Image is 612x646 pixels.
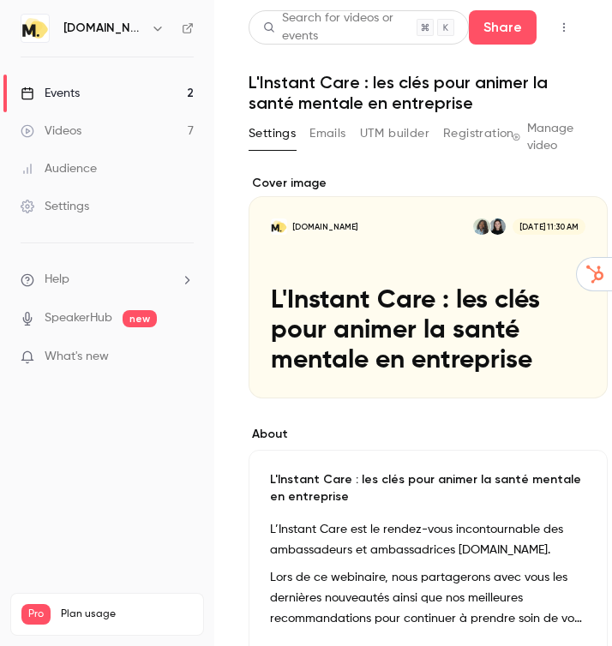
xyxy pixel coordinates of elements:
p: L'Instant Care : les clés pour animer la santé mentale en entreprise [270,471,586,505]
p: L’Instant Care est le rendez-vous incontournable des ambassadeurs et ambassadrices [DOMAIN_NAME]. [270,519,586,560]
p: Lors de ce webinaire, nous partagerons avec vous les dernières nouveautés ainsi que nos meilleure... [270,567,586,629]
label: Cover image [249,175,608,192]
div: Videos [21,123,81,140]
label: About [249,426,608,443]
div: Search for videos or events [263,9,417,45]
li: help-dropdown-opener [21,271,194,289]
span: Help [45,271,69,289]
span: What's new [45,348,109,366]
button: Share [469,10,537,45]
iframe: Noticeable Trigger [173,350,194,365]
h1: L'Instant Care : les clés pour animer la santé mentale en entreprise [249,72,578,113]
span: Pro [21,604,51,625]
div: Events [21,85,80,102]
h6: [DOMAIN_NAME] [63,20,144,37]
div: Audience [21,160,97,177]
a: SpeakerHub [45,309,112,327]
button: Registrations [443,120,519,147]
span: Plan usage [61,607,193,621]
button: Emails [309,120,345,147]
button: UTM builder [360,120,429,147]
a: Manage video [513,120,578,154]
button: Settings [249,120,296,147]
img: moka.care [21,15,49,42]
span: new [123,310,157,327]
div: Settings [21,198,89,215]
section: Cover image [249,175,608,398]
